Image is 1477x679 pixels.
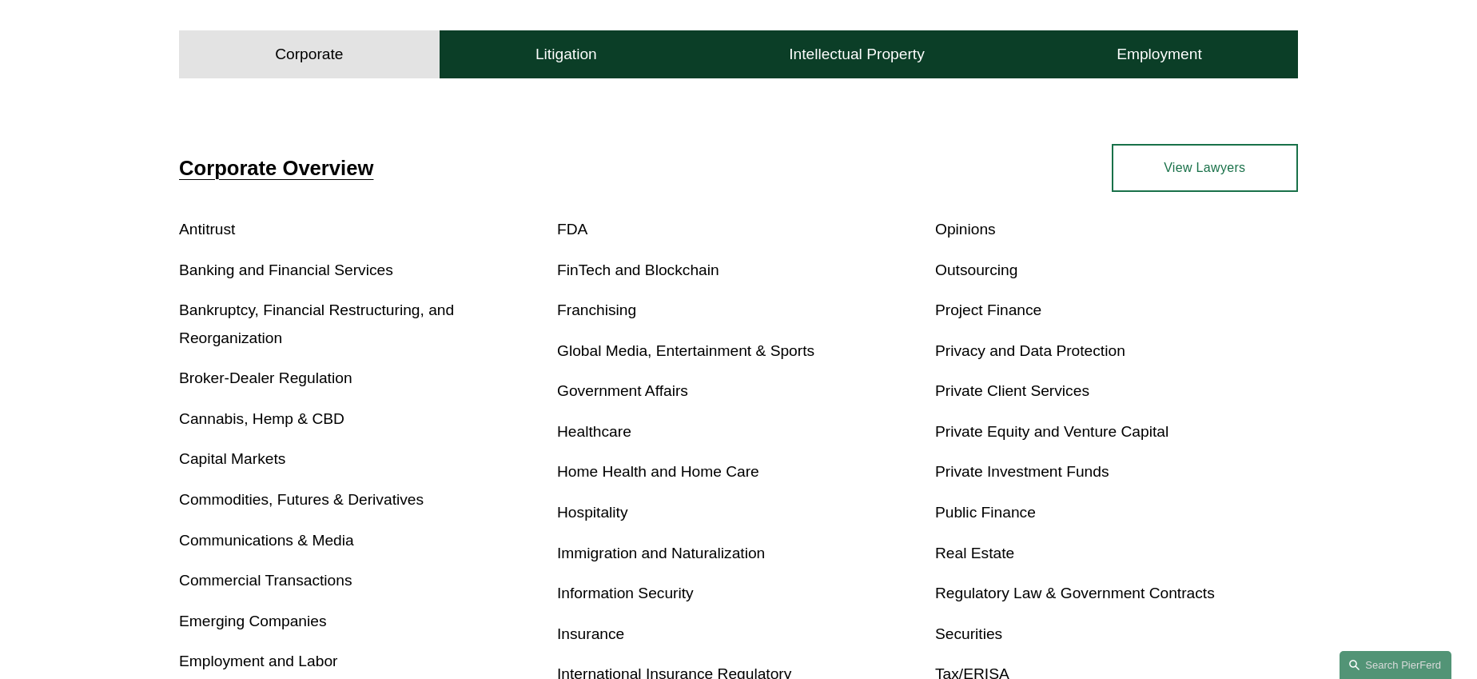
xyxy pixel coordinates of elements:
[179,410,344,427] a: Cannabis, Hemp & CBD
[1117,45,1202,64] h4: Employment
[557,382,688,399] a: Government Affairs
[557,463,759,480] a: Home Health and Home Care
[935,262,1017,278] a: Outsourcing
[935,625,1002,642] a: Securities
[557,302,636,318] a: Franchising
[179,221,235,238] a: Antitrust
[935,504,1036,521] a: Public Finance
[557,262,719,278] a: FinTech and Blockchain
[179,302,454,346] a: Bankruptcy, Financial Restructuring, and Reorganization
[179,369,352,386] a: Broker-Dealer Regulation
[557,342,814,359] a: Global Media, Entertainment & Sports
[535,45,597,64] h4: Litigation
[1112,144,1298,192] a: View Lawyers
[557,585,694,601] a: Information Security
[935,463,1109,480] a: Private Investment Funds
[789,45,925,64] h4: Intellectual Property
[935,545,1014,561] a: Real Estate
[935,221,996,238] a: Opinions
[179,653,337,669] a: Employment and Labor
[179,613,327,629] a: Emerging Companies
[935,302,1041,318] a: Project Finance
[935,342,1125,359] a: Privacy and Data Protection
[179,157,373,179] a: Corporate Overview
[275,45,343,64] h4: Corporate
[935,423,1168,440] a: Private Equity and Venture Capital
[557,545,765,561] a: Immigration and Naturalization
[935,382,1089,399] a: Private Client Services
[557,221,587,238] a: FDA
[935,585,1215,601] a: Regulatory Law & Government Contracts
[179,262,393,278] a: Banking and Financial Services
[557,625,624,642] a: Insurance
[557,423,631,440] a: Healthcare
[179,491,424,508] a: Commodities, Futures & Derivatives
[557,504,628,521] a: Hospitality
[1340,651,1451,679] a: Search this site
[179,572,352,589] a: Commercial Transactions
[179,532,354,549] a: Communications & Media
[179,450,285,467] a: Capital Markets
